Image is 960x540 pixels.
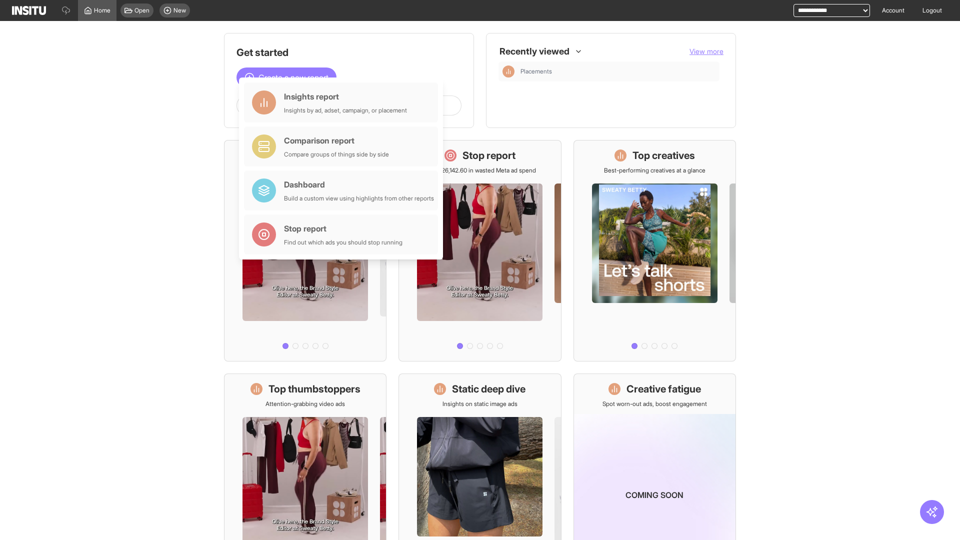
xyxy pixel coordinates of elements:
[284,150,389,158] div: Compare groups of things side by side
[462,148,515,162] h1: Stop report
[258,71,328,83] span: Create a new report
[284,134,389,146] div: Comparison report
[236,45,461,59] h1: Get started
[284,238,402,246] div: Find out which ads you should stop running
[689,46,723,56] button: View more
[442,400,517,408] p: Insights on static image ads
[573,140,736,361] a: Top creativesBest-performing creatives at a glance
[284,178,434,190] div: Dashboard
[236,67,336,87] button: Create a new report
[604,166,705,174] p: Best-performing creatives at a glance
[94,6,110,14] span: Home
[224,140,386,361] a: What's live nowSee all active ads instantly
[502,65,514,77] div: Insights
[452,382,525,396] h1: Static deep dive
[284,222,402,234] div: Stop report
[134,6,149,14] span: Open
[173,6,186,14] span: New
[265,400,345,408] p: Attention-grabbing video ads
[632,148,695,162] h1: Top creatives
[398,140,561,361] a: Stop reportSave £26,142.60 in wasted Meta ad spend
[423,166,536,174] p: Save £26,142.60 in wasted Meta ad spend
[284,90,407,102] div: Insights report
[689,47,723,55] span: View more
[268,382,360,396] h1: Top thumbstoppers
[520,67,552,75] span: Placements
[284,106,407,114] div: Insights by ad, adset, campaign, or placement
[520,67,715,75] span: Placements
[284,194,434,202] div: Build a custom view using highlights from other reports
[12,6,46,15] img: Logo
